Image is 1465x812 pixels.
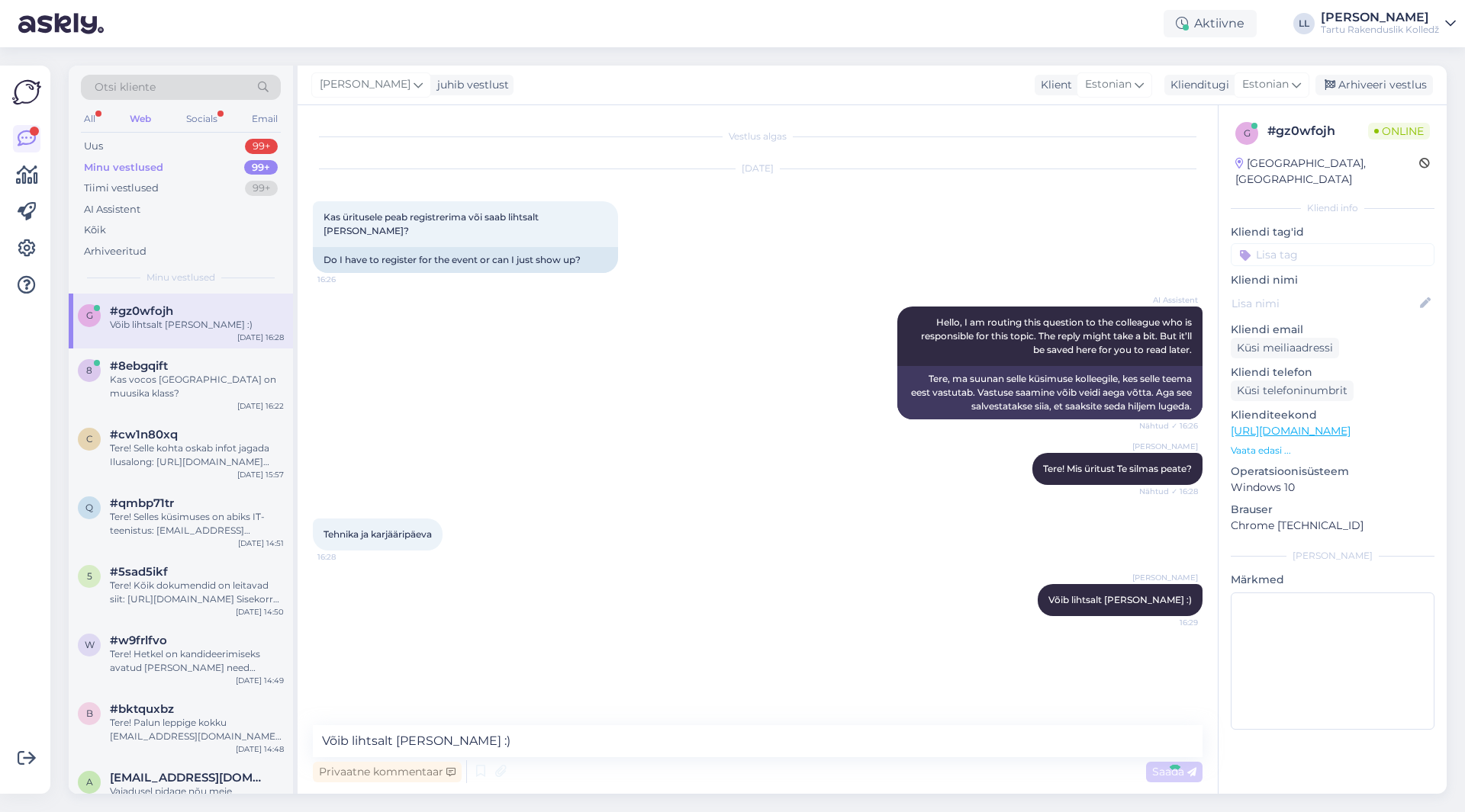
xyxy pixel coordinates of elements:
div: [DATE] 16:28 [237,332,284,343]
div: Klient [1035,77,1072,93]
span: #bktquxbz [110,702,174,716]
div: Tere! Kõik dokumendid on leitavad siit: [URL][DOMAIN_NAME] Sisekorra eeskirjad asuvad jaotuse "Ko... [110,579,284,606]
span: 16:29 [1141,617,1198,628]
p: Kliendi nimi [1231,272,1434,288]
input: Lisa nimi [1232,295,1417,312]
div: Kas vocos [GEOGRAPHIC_DATA] on muusika klass? [110,373,284,400]
a: [PERSON_NAME]Tartu Rakenduslik Kolledž [1321,11,1456,36]
div: Arhiveeritud [84,244,146,259]
p: Kliendi email [1231,322,1434,338]
div: Tere! Palun leppige kokku [EMAIL_ADDRESS][DOMAIN_NAME]. Tavaliselt on kantselei juht majas 16.45n... [110,716,284,743]
div: [DATE] 15:57 [237,469,284,480]
div: Do I have to register for the event or can I just show up? [313,247,618,273]
span: Tere! Mis üritust Te silmas peate? [1043,463,1192,474]
div: Aktiivne [1164,10,1257,37]
div: Võib lihtsalt [PERSON_NAME] :) [110,318,284,332]
div: Kliendi info [1231,201,1434,215]
span: #8ebgqift [110,359,168,373]
span: Online [1368,123,1430,140]
span: Hello, I am routing this question to the colleague who is responsible for this topic. The reply m... [921,316,1194,355]
div: Küsi meiliaadressi [1231,338,1339,358]
p: Windows 10 [1231,480,1434,496]
div: Arhiveeri vestlus [1315,75,1433,95]
div: Tere! Hetkel on kandideerimiseks avatud [PERSON_NAME] need erialad: [URL][DOMAIN_NAME] [110,647,284,675]
span: Estonian [1242,76,1289,93]
span: [PERSON_NAME] [1132,572,1198,583]
span: w [85,639,95,650]
input: Lisa tag [1231,243,1434,266]
a: [URL][DOMAIN_NAME] [1231,424,1351,438]
div: Vestlus algas [313,130,1203,143]
div: AI Assistent [84,202,140,217]
div: [PERSON_NAME] [1231,549,1434,563]
span: #cw1n80xq [110,428,178,441]
p: Kliendi telefon [1231,364,1434,380]
p: Chrome [TECHNICAL_ID] [1231,518,1434,534]
div: LL [1293,13,1315,34]
span: c [86,433,93,445]
span: apthenoob1@gmail.com [110,771,269,785]
p: Märkmed [1231,572,1434,588]
div: [DATE] 16:22 [237,400,284,412]
div: All [81,109,98,129]
div: # gz0wfojh [1267,122,1368,140]
div: 99+ [245,181,278,196]
div: [GEOGRAPHIC_DATA], [GEOGRAPHIC_DATA] [1235,156,1419,188]
span: #w9frlfvo [110,634,167,647]
span: g [86,310,93,321]
span: g [1244,127,1251,139]
div: Tartu Rakenduslik Kolledž [1321,24,1439,36]
div: [DATE] 14:51 [238,538,284,549]
div: Web [127,109,154,129]
span: #qmbp71tr [110,496,174,510]
span: Estonian [1085,76,1132,93]
div: Uus [84,139,103,154]
p: Klienditeekond [1231,407,1434,423]
div: Minu vestlused [84,160,163,175]
span: Võib lihtsalt [PERSON_NAME] :) [1048,594,1192,605]
div: [DATE] [313,162,1203,175]
span: b [86,708,93,719]
span: 16:28 [317,551,375,563]
span: #gz0wfojh [110,304,173,318]
div: Tere, ma suunan selle küsimuse kolleegile, kes selle teema eest vastutab. Vastuse saamine võib ve... [897,366,1203,419]
span: 16:26 [317,274,375,285]
div: Email [249,109,281,129]
div: Tere! Selle kohta oskab infot jagada Ilusalong: [URL][DOMAIN_NAME] [PERSON_NAME], aga on mul sell... [110,441,284,469]
div: Tiimi vestlused [84,181,159,196]
span: 5 [87,570,92,582]
span: q [85,502,93,513]
span: a [86,776,93,788]
span: Kas üritusele peab registrerima või saab lihtsalt [PERSON_NAME]? [324,211,541,236]
span: Tehnika ja karjääripäeva [324,528,432,540]
div: [DATE] 14:48 [236,743,284,755]
div: Vajadusel pidage nõu meie vastuvõtutöötajatega: Kui vajad abi otsustamisel või avalduse esitamise... [110,785,284,812]
div: 99+ [245,139,278,154]
div: Klienditugi [1164,77,1229,93]
span: Otsi kliente [95,79,156,95]
span: #5sad5ikf [110,565,168,579]
div: [PERSON_NAME] [1321,11,1439,24]
span: [PERSON_NAME] [320,76,411,93]
div: juhib vestlust [431,77,509,93]
div: Tere! Selles küsimuses on abiks IT-teenistus: [EMAIL_ADDRESS][DOMAIN_NAME] [110,510,284,538]
span: Nähtud ✓ 16:28 [1139,486,1198,497]
p: Kliendi tag'id [1231,224,1434,240]
span: Nähtud ✓ 16:26 [1139,420,1198,432]
p: Operatsioonisüsteem [1231,464,1434,480]
span: 8 [86,364,92,376]
div: [DATE] 14:50 [236,606,284,618]
p: Brauser [1231,502,1434,518]
span: Minu vestlused [146,271,215,284]
div: Küsi telefoninumbrit [1231,380,1354,401]
img: Askly Logo [12,78,41,107]
div: 99+ [244,160,278,175]
span: AI Assistent [1141,294,1198,306]
p: Vaata edasi ... [1231,444,1434,457]
div: Kõik [84,223,106,238]
div: [DATE] 14:49 [236,675,284,686]
div: Socials [183,109,221,129]
span: [PERSON_NAME] [1132,441,1198,452]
